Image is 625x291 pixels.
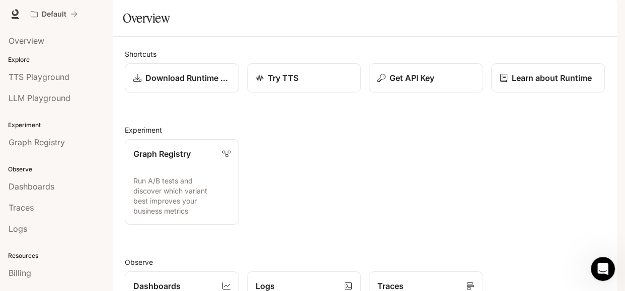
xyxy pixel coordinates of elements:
[125,257,605,267] h2: Observe
[125,139,239,225] a: Graph RegistryRun A/B tests and discover which variant best improves your business metrics
[26,4,82,24] button: All workspaces
[247,63,361,92] a: Try TTS
[42,10,66,19] p: Default
[133,148,191,160] p: Graph Registry
[125,125,605,135] h2: Experiment
[491,63,605,92] a: Learn about Runtime
[389,72,434,84] p: Get API Key
[125,63,239,92] a: Download Runtime SDK
[145,72,230,84] p: Download Runtime SDK
[125,49,605,59] h2: Shortcuts
[512,72,592,84] p: Learn about Runtime
[591,257,615,281] iframe: Intercom live chat
[268,72,298,84] p: Try TTS
[133,176,230,216] p: Run A/B tests and discover which variant best improves your business metrics
[123,8,170,28] h1: Overview
[369,63,483,92] button: Get API Key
